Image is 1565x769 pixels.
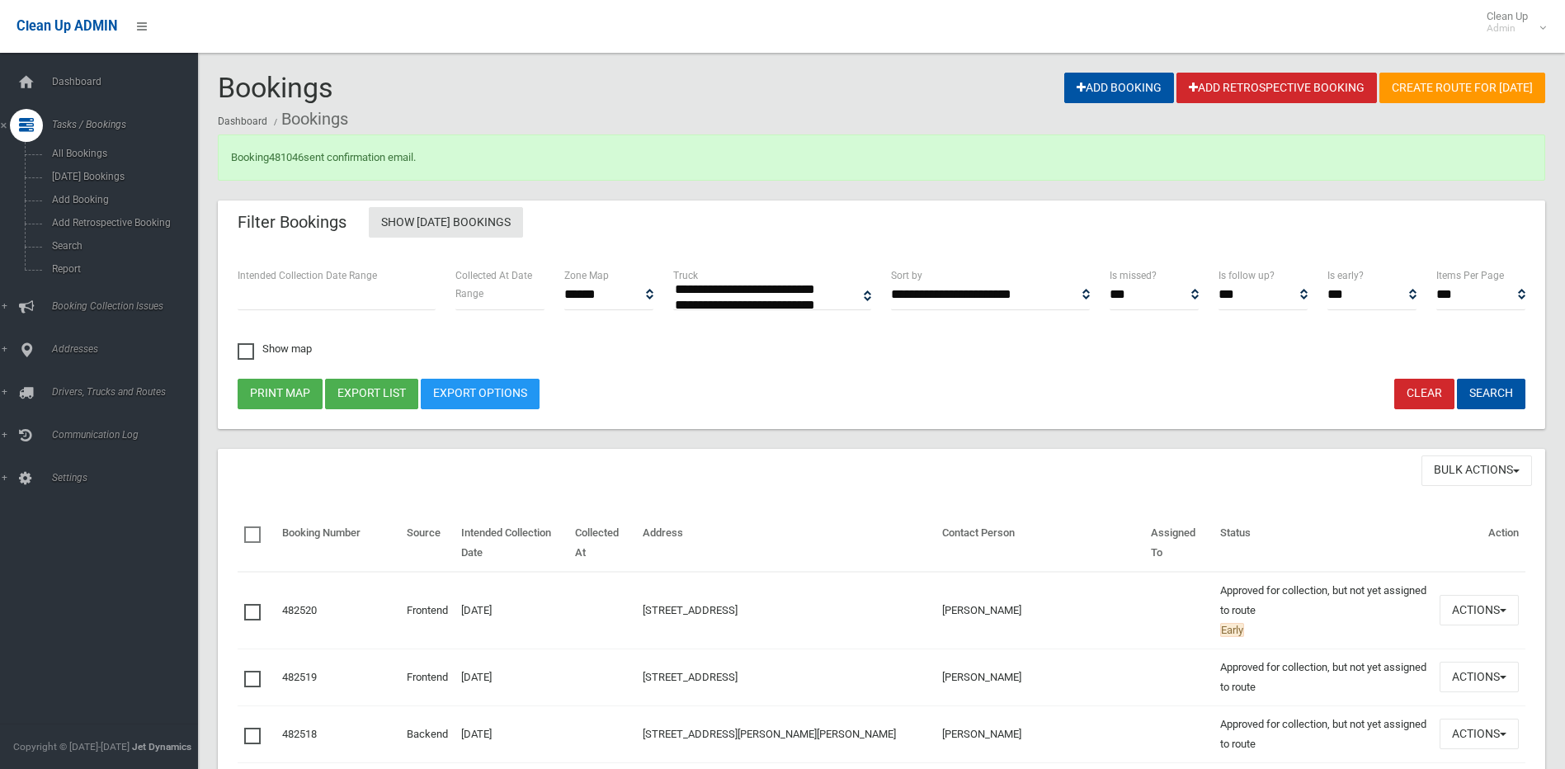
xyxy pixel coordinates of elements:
[455,515,568,572] th: Intended Collection Date
[1214,649,1433,705] td: Approved for collection, but not yet assigned to route
[325,379,418,409] button: Export list
[47,171,196,182] span: [DATE] Bookings
[47,119,210,130] span: Tasks / Bookings
[400,649,455,705] td: Frontend
[1220,623,1244,637] span: Early
[238,343,312,354] span: Show map
[132,741,191,752] strong: Jet Dynamics
[1144,515,1214,572] th: Assigned To
[218,71,333,104] span: Bookings
[47,76,210,87] span: Dashboard
[47,429,210,441] span: Communication Log
[238,379,323,409] button: Print map
[47,194,196,205] span: Add Booking
[218,134,1545,181] div: Booking sent confirmation email.
[47,148,196,159] span: All Bookings
[936,515,1144,572] th: Contact Person
[1176,73,1377,103] a: Add Retrospective Booking
[1433,515,1525,572] th: Action
[936,572,1144,649] td: [PERSON_NAME]
[47,217,196,229] span: Add Retrospective Booking
[13,741,130,752] span: Copyright © [DATE]-[DATE]
[1457,379,1525,409] button: Search
[16,18,117,34] span: Clean Up ADMIN
[455,649,568,705] td: [DATE]
[400,572,455,649] td: Frontend
[568,515,636,572] th: Collected At
[1440,662,1519,692] button: Actions
[269,151,304,163] a: 481046
[218,206,366,238] header: Filter Bookings
[1440,719,1519,749] button: Actions
[47,240,196,252] span: Search
[1379,73,1545,103] a: Create route for [DATE]
[400,515,455,572] th: Source
[1214,705,1433,762] td: Approved for collection, but not yet assigned to route
[47,300,210,312] span: Booking Collection Issues
[276,515,400,572] th: Booking Number
[1214,572,1433,649] td: Approved for collection, but not yet assigned to route
[643,728,896,740] a: [STREET_ADDRESS][PERSON_NAME][PERSON_NAME]
[47,343,210,355] span: Addresses
[455,572,568,649] td: [DATE]
[47,472,210,484] span: Settings
[1421,455,1532,486] button: Bulk Actions
[400,705,455,762] td: Backend
[1064,73,1174,103] a: Add Booking
[673,267,698,285] label: Truck
[936,705,1144,762] td: [PERSON_NAME]
[1478,10,1544,35] span: Clean Up
[936,649,1144,705] td: [PERSON_NAME]
[455,705,568,762] td: [DATE]
[643,604,738,616] a: [STREET_ADDRESS]
[636,515,936,572] th: Address
[1394,379,1454,409] a: Clear
[282,604,317,616] a: 482520
[47,386,210,398] span: Drivers, Trucks and Routes
[270,104,348,134] li: Bookings
[218,116,267,127] a: Dashboard
[282,671,317,683] a: 482519
[282,728,317,740] a: 482518
[643,671,738,683] a: [STREET_ADDRESS]
[369,207,523,238] a: Show [DATE] Bookings
[421,379,540,409] a: Export Options
[47,263,196,275] span: Report
[1214,515,1433,572] th: Status
[1487,22,1528,35] small: Admin
[1440,595,1519,625] button: Actions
